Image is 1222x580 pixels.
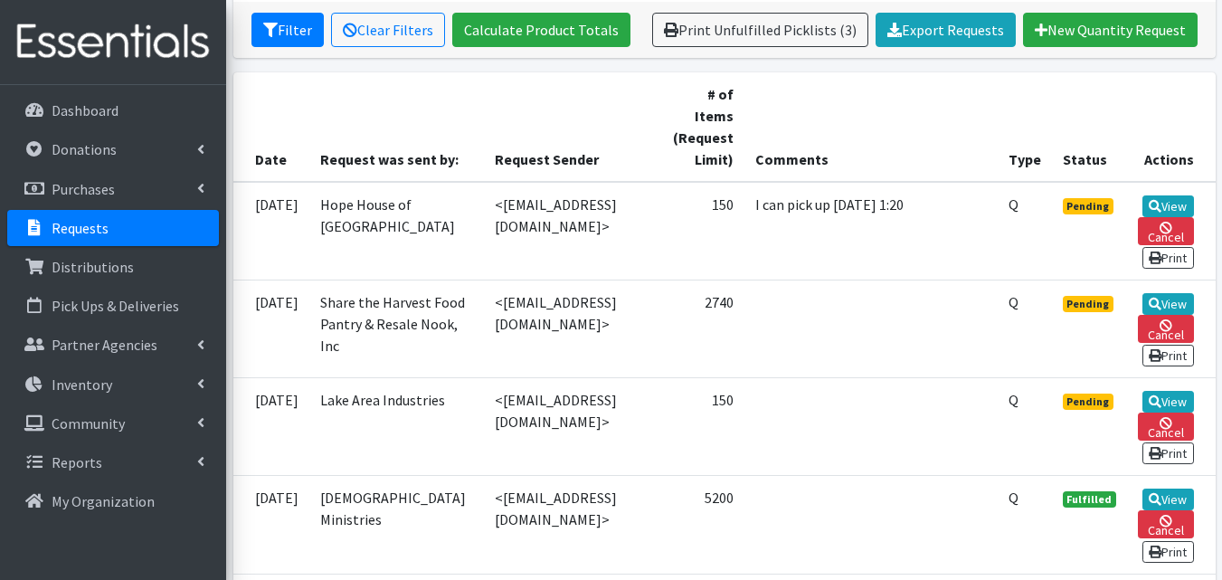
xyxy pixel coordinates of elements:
a: My Organization [7,483,219,519]
a: Partner Agencies [7,327,219,363]
p: Donations [52,140,117,158]
a: Inventory [7,366,219,403]
p: Requests [52,219,109,237]
a: Purchases [7,171,219,207]
a: Calculate Product Totals [452,13,630,47]
td: [DATE] [233,378,309,476]
a: Export Requests [876,13,1016,47]
a: Donations [7,131,219,167]
td: 150 [657,182,744,280]
a: Print Unfulfilled Picklists (3) [652,13,868,47]
td: <[EMAIL_ADDRESS][DOMAIN_NAME]> [484,182,657,280]
abbr: Quantity [1009,293,1018,311]
a: View [1142,391,1194,413]
th: Comments [744,72,997,182]
p: Inventory [52,376,112,394]
p: Community [52,414,125,433]
td: <[EMAIL_ADDRESS][DOMAIN_NAME]> [484,476,657,574]
abbr: Quantity [1009,391,1018,409]
th: Type [998,72,1052,182]
th: Status [1052,72,1128,182]
td: Lake Area Industries [309,378,485,476]
span: Pending [1063,394,1114,410]
p: Reports [52,453,102,471]
p: Pick Ups & Deliveries [52,297,179,315]
td: [DEMOGRAPHIC_DATA] Ministries [309,476,485,574]
a: Dashboard [7,92,219,128]
span: Fulfilled [1063,491,1117,508]
a: Reports [7,444,219,480]
p: Partner Agencies [52,336,157,354]
a: Community [7,405,219,442]
th: Date [233,72,309,182]
abbr: Quantity [1009,195,1018,214]
a: Print [1142,442,1194,464]
th: Request Sender [484,72,657,182]
a: Clear Filters [331,13,445,47]
td: 2740 [657,280,744,377]
a: Cancel [1138,217,1193,245]
a: View [1142,293,1194,315]
a: View [1142,489,1194,510]
p: Purchases [52,180,115,198]
td: [DATE] [233,280,309,377]
a: Print [1142,345,1194,366]
p: Distributions [52,258,134,276]
a: View [1142,195,1194,217]
button: Filter [251,13,324,47]
span: Pending [1063,296,1114,312]
p: My Organization [52,492,155,510]
abbr: Quantity [1009,489,1018,507]
img: HumanEssentials [7,12,219,72]
a: Requests [7,210,219,246]
p: Dashboard [52,101,118,119]
th: # of Items (Request Limit) [657,72,744,182]
td: Share the Harvest Food Pantry & Resale Nook, Inc [309,280,485,377]
td: <[EMAIL_ADDRESS][DOMAIN_NAME]> [484,378,657,476]
td: [DATE] [233,476,309,574]
a: Print [1142,541,1194,563]
td: Hope House of [GEOGRAPHIC_DATA] [309,182,485,280]
th: Request was sent by: [309,72,485,182]
th: Actions [1127,72,1215,182]
a: New Quantity Request [1023,13,1198,47]
a: Cancel [1138,510,1193,538]
a: Print [1142,247,1194,269]
td: [DATE] [233,182,309,280]
td: 150 [657,378,744,476]
a: Cancel [1138,315,1193,343]
span: Pending [1063,198,1114,214]
a: Pick Ups & Deliveries [7,288,219,324]
a: Cancel [1138,413,1193,441]
a: Distributions [7,249,219,285]
td: 5200 [657,476,744,574]
td: <[EMAIL_ADDRESS][DOMAIN_NAME]> [484,280,657,377]
td: I can pick up [DATE] 1:20 [744,182,997,280]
